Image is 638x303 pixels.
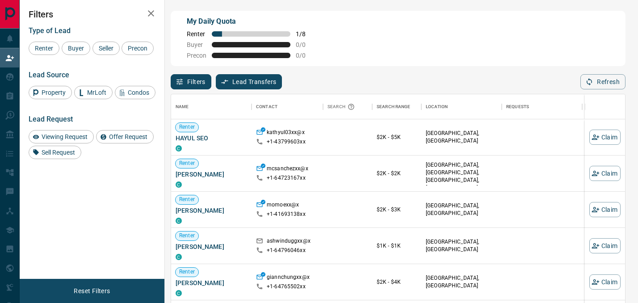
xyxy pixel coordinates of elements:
[32,45,56,52] span: Renter
[115,86,155,99] div: Condos
[29,26,71,35] span: Type of Lead
[377,169,417,177] p: $2K - $2K
[589,202,621,217] button: Claim
[29,115,73,123] span: Lead Request
[68,283,116,299] button: Reset Filters
[92,42,120,55] div: Seller
[96,130,154,143] div: Offer Request
[252,94,323,119] div: Contact
[377,94,411,119] div: Search Range
[426,94,448,119] div: Location
[267,237,311,247] p: ashwinduggxx@x
[296,30,315,38] span: 1 / 8
[256,94,277,119] div: Contact
[267,165,308,174] p: mcsanchezxx@x
[125,89,152,96] span: Condos
[29,146,81,159] div: Sell Request
[187,16,315,27] p: My Daily Quota
[216,74,282,89] button: Lead Transfers
[267,247,306,254] p: +1- 64796046xx
[187,30,206,38] span: Renter
[74,86,113,99] div: MrLoft
[426,274,497,290] p: [GEOGRAPHIC_DATA], [GEOGRAPHIC_DATA]
[426,202,497,217] p: [GEOGRAPHIC_DATA], [GEOGRAPHIC_DATA]
[176,145,182,151] div: condos.ca
[176,181,182,188] div: condos.ca
[29,71,69,79] span: Lead Source
[267,274,310,283] p: giannchungxx@x
[187,41,206,48] span: Buyer
[267,174,306,182] p: +1- 64723167xx
[267,129,305,138] p: kathyul03xx@x
[106,133,151,140] span: Offer Request
[421,94,502,119] div: Location
[296,52,315,59] span: 0 / 0
[187,52,206,59] span: Precon
[84,89,109,96] span: MrLoft
[176,123,198,131] span: Renter
[426,238,497,253] p: [GEOGRAPHIC_DATA], [GEOGRAPHIC_DATA]
[267,138,306,146] p: +1- 43799603xx
[62,42,90,55] div: Buyer
[589,166,621,181] button: Claim
[176,232,198,240] span: Renter
[176,268,198,276] span: Renter
[171,94,252,119] div: Name
[327,94,357,119] div: Search
[377,278,417,286] p: $2K - $4K
[176,196,198,203] span: Renter
[176,242,247,251] span: [PERSON_NAME]
[589,274,621,290] button: Claim
[176,170,247,179] span: [PERSON_NAME]
[267,210,306,218] p: +1- 41693138xx
[176,278,247,287] span: [PERSON_NAME]
[122,42,154,55] div: Precon
[38,133,91,140] span: Viewing Request
[29,9,155,20] h2: Filters
[29,86,72,99] div: Property
[506,94,529,119] div: Requests
[377,206,417,214] p: $2K - $3K
[96,45,117,52] span: Seller
[580,74,625,89] button: Refresh
[589,130,621,145] button: Claim
[171,74,211,89] button: Filters
[125,45,151,52] span: Precon
[296,41,315,48] span: 0 / 0
[589,238,621,253] button: Claim
[176,290,182,296] div: condos.ca
[176,160,198,167] span: Renter
[176,134,247,143] span: HAYUL SEO
[502,94,582,119] div: Requests
[29,130,94,143] div: Viewing Request
[176,94,189,119] div: Name
[377,242,417,250] p: $1K - $1K
[267,283,306,290] p: +1- 64765502xx
[29,42,59,55] div: Renter
[176,254,182,260] div: condos.ca
[426,130,497,145] p: [GEOGRAPHIC_DATA], [GEOGRAPHIC_DATA]
[65,45,87,52] span: Buyer
[426,161,497,192] p: West End, East York
[38,149,78,156] span: Sell Request
[372,94,421,119] div: Search Range
[38,89,69,96] span: Property
[377,133,417,141] p: $2K - $5K
[176,218,182,224] div: condos.ca
[267,201,299,210] p: momoexx@x
[176,206,247,215] span: [PERSON_NAME]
